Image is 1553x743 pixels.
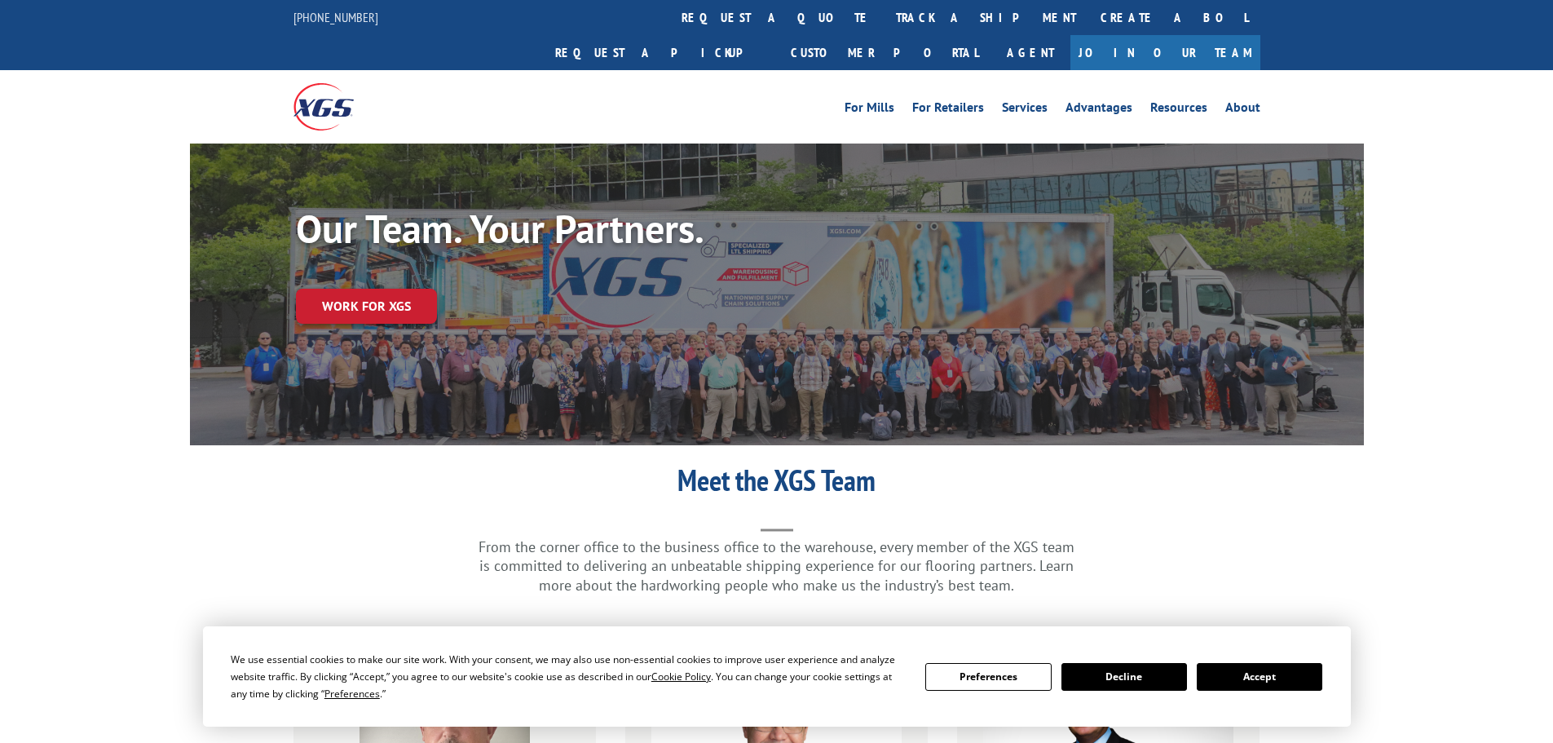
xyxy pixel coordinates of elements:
[651,670,711,683] span: Cookie Policy
[779,35,990,70] a: Customer Portal
[451,537,1103,595] p: From the corner office to the business office to the warehouse, every member of the XGS team is c...
[231,651,906,702] div: We use essential cookies to make our site work. With your consent, we may also use non-essential ...
[925,663,1051,691] button: Preferences
[296,289,437,324] a: Work for XGS
[912,101,984,119] a: For Retailers
[1150,101,1207,119] a: Resources
[451,466,1103,503] h1: Meet the XGS Team
[990,35,1070,70] a: Agent
[293,9,378,25] a: [PHONE_NUMBER]
[324,687,380,701] span: Preferences
[1070,35,1260,70] a: Join Our Team
[1197,663,1322,691] button: Accept
[845,101,894,119] a: For Mills
[1061,663,1187,691] button: Decline
[543,35,779,70] a: Request a pickup
[203,626,1351,727] div: Cookie Consent Prompt
[1065,101,1132,119] a: Advantages
[1002,101,1048,119] a: Services
[1225,101,1260,119] a: About
[296,209,785,256] h1: Our Team. Your Partners.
